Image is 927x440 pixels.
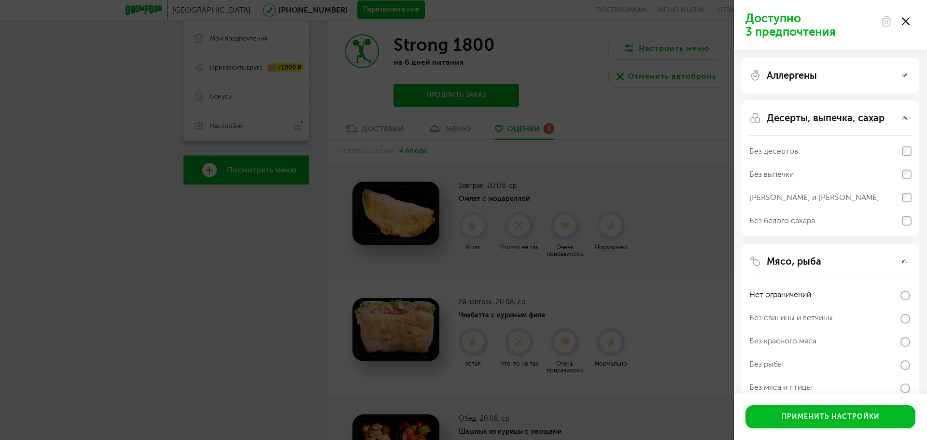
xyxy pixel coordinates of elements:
[749,289,811,300] div: Нет ограничений
[749,145,798,157] div: Без десертов
[767,70,817,81] p: Аллергены
[767,112,885,124] p: Десерты, выпечка, сахар
[749,358,783,370] div: Без рыбы
[749,382,812,393] div: Без мяса и птицы
[767,255,821,267] p: Мясо, рыба
[749,215,815,227] div: Без белого сахара
[745,12,875,39] p: Доступно 3 предпочтения
[749,312,833,324] div: Без свинины и ветчины
[749,192,879,203] div: [PERSON_NAME] и [PERSON_NAME]
[749,335,816,347] div: Без красного мяса
[745,405,915,428] button: Применить настройки
[749,169,794,180] div: Без выпечки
